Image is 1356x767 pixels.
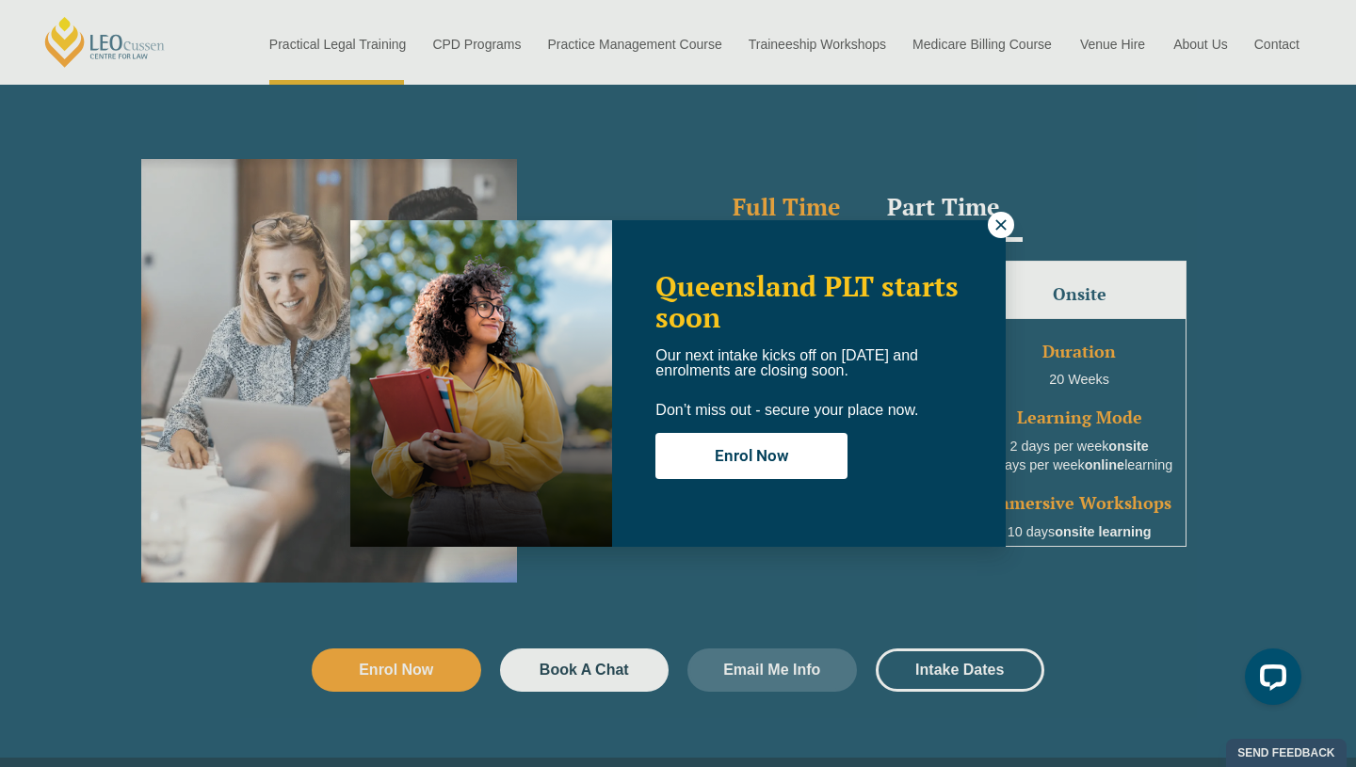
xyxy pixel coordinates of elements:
[655,402,918,418] span: Don’t miss out - secure your place now.
[655,267,959,336] span: Queensland PLT starts soon
[988,212,1014,238] button: Close
[655,433,847,479] button: Enrol Now
[1230,641,1309,720] iframe: LiveChat chat widget
[350,220,612,547] img: Woman in yellow blouse holding folders looking to the right and smiling
[655,347,918,378] span: Our next intake kicks off on [DATE] and enrolments are closing soon.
